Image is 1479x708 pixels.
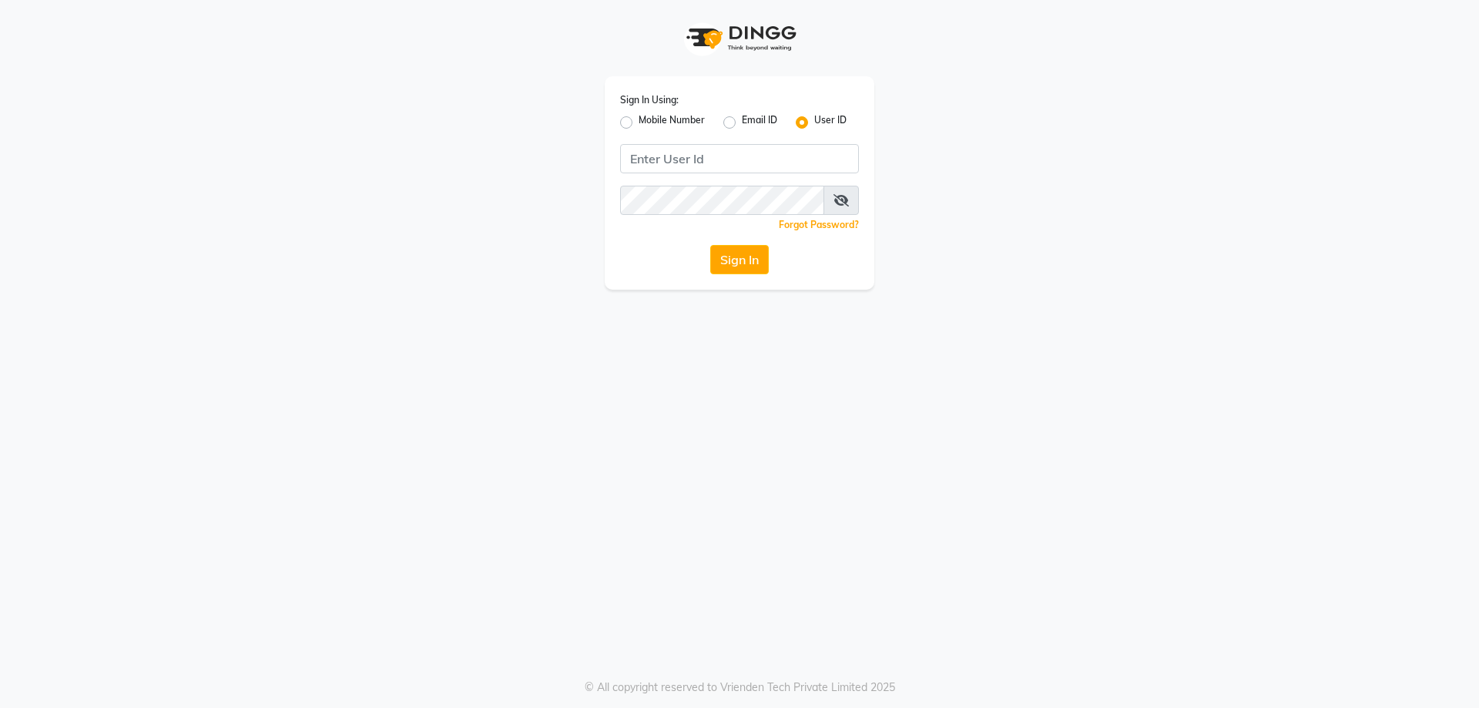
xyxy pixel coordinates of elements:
a: Forgot Password? [779,219,859,230]
label: User ID [814,113,847,132]
label: Email ID [742,113,777,132]
label: Mobile Number [639,113,705,132]
img: logo1.svg [678,15,801,61]
label: Sign In Using: [620,93,679,107]
button: Sign In [710,245,769,274]
input: Username [620,186,824,215]
input: Username [620,144,859,173]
